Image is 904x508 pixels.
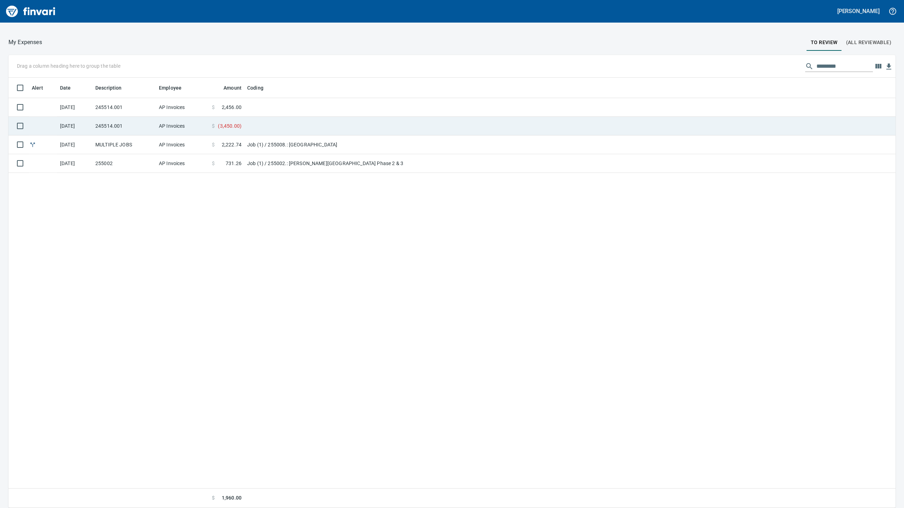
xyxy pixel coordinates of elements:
[93,154,156,173] td: 255002
[884,61,894,72] button: Download table
[212,122,215,129] span: $
[57,98,93,117] td: [DATE]
[17,62,120,69] p: Drag a column heading here to group the table
[60,84,71,92] span: Date
[8,38,42,47] nav: breadcrumb
[247,84,273,92] span: Coding
[873,61,884,72] button: Choose columns to display
[811,38,838,47] span: To Review
[837,7,880,15] h5: [PERSON_NAME]
[212,160,215,167] span: $
[57,154,93,173] td: [DATE]
[32,84,43,92] span: Alert
[29,142,36,147] span: Split transaction
[218,122,242,129] span: ( 3,450.00 )
[93,98,156,117] td: 245514.001
[156,154,209,173] td: AP Invoices
[32,84,52,92] span: Alert
[247,84,263,92] span: Coding
[156,117,209,135] td: AP Invoices
[95,84,131,92] span: Description
[846,38,891,47] span: (All Reviewable)
[156,98,209,117] td: AP Invoices
[95,84,122,92] span: Description
[244,154,421,173] td: Job (1) / 255002.: [PERSON_NAME][GEOGRAPHIC_DATA] Phase 2 & 3
[226,160,242,167] span: 731.26
[214,84,242,92] span: Amount
[159,84,191,92] span: Employee
[222,104,242,111] span: 2,456.00
[93,117,156,135] td: 245514.001
[212,104,215,111] span: $
[244,135,421,154] td: Job (1) / 255008.: [GEOGRAPHIC_DATA]
[93,135,156,154] td: MULTIPLE JOBS
[212,494,215,502] span: $
[835,6,881,17] button: [PERSON_NAME]
[57,117,93,135] td: [DATE]
[4,3,57,20] img: Finvari
[156,135,209,154] td: AP Invoices
[8,38,42,47] p: My Expenses
[57,135,93,154] td: [DATE]
[60,84,80,92] span: Date
[159,84,182,92] span: Employee
[224,84,242,92] span: Amount
[222,494,242,502] span: 1,960.00
[212,141,215,148] span: $
[222,141,242,148] span: 2,222.74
